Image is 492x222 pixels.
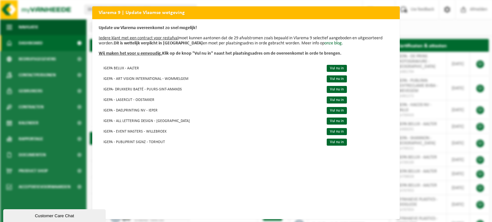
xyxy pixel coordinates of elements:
a: Vul nu in [327,75,347,82]
a: onze blog. [324,41,343,46]
a: Vul nu in [327,86,347,93]
td: IGEPA- DRUKKERIJ BAETÉ - PUURS-SINT-AMANDS [99,84,321,94]
a: Vul nu in [327,128,347,135]
a: Vul nu in [327,65,347,72]
td: IGEPA - LASERCUT - OOSTAKKER [99,94,321,105]
td: IGEPA - ALL LETTERING DESIGN - [GEOGRAPHIC_DATA] [99,115,321,126]
td: IGEPA BELUX - AALTER [99,63,321,73]
b: Update uw Vlarema overeenkomst zo snel mogelijk! [99,26,197,30]
iframe: chat widget [3,208,107,222]
a: Vul nu in [327,96,347,103]
u: Iedere klant met een contract voor restafval [99,36,178,41]
td: IGEPA - ART VISION INTERNATIONAL - WOMMELGEM [99,73,321,84]
b: Klik op de knop "Vul nu in" naast het plaatsingsadres om de overeenkomst in orde te brengen. [99,51,341,56]
u: Wij maken het voor u eenvoudig. [99,51,162,56]
a: Vul nu in [327,118,347,125]
a: Vul nu in [327,139,347,146]
h2: Vlarema 9 | Update Vlaamse wetgeving [92,6,400,19]
a: Vul nu in [327,107,347,114]
b: Dit is wettelijk verplicht in [GEOGRAPHIC_DATA] [114,41,203,46]
td: IGEPA - DAELPRINTING NV - IEPER [99,105,321,115]
p: moet kunnen aantonen dat de 29 afvalstromen zoals bepaald in Vlarema 9 selectief aangeboden en ui... [99,26,393,56]
td: IGEPA - PUBLIPRINT SIGNZ - TORHOUT [99,136,321,147]
td: IGEPA - EVENT MASTERS - WILLEBROEK [99,126,321,136]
